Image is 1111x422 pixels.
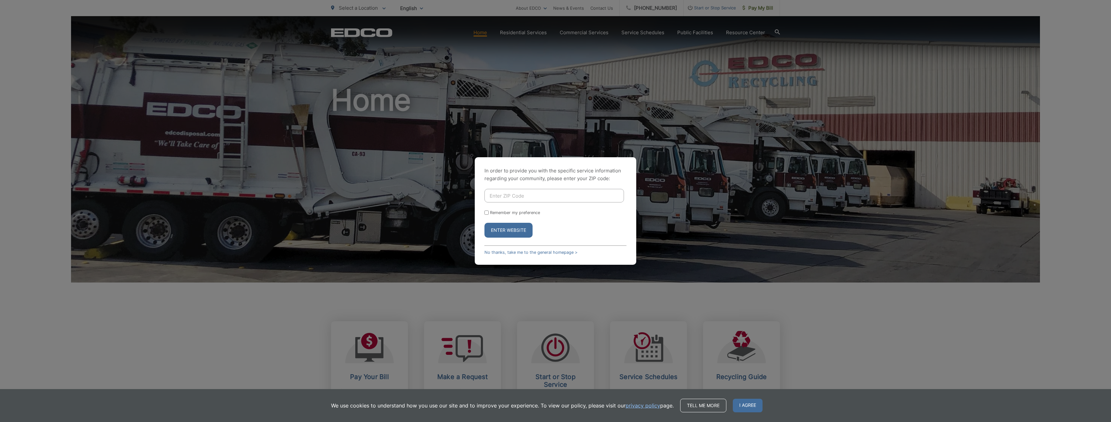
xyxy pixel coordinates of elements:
a: privacy policy [626,402,660,409]
p: We use cookies to understand how you use our site and to improve your experience. To view our pol... [331,402,674,409]
label: Remember my preference [490,210,540,215]
button: Enter Website [484,223,533,238]
p: In order to provide you with the specific service information regarding your community, please en... [484,167,627,182]
a: No thanks, take me to the general homepage > [484,250,577,255]
span: I agree [733,399,763,412]
input: Enter ZIP Code [484,189,624,202]
a: Tell me more [680,399,726,412]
